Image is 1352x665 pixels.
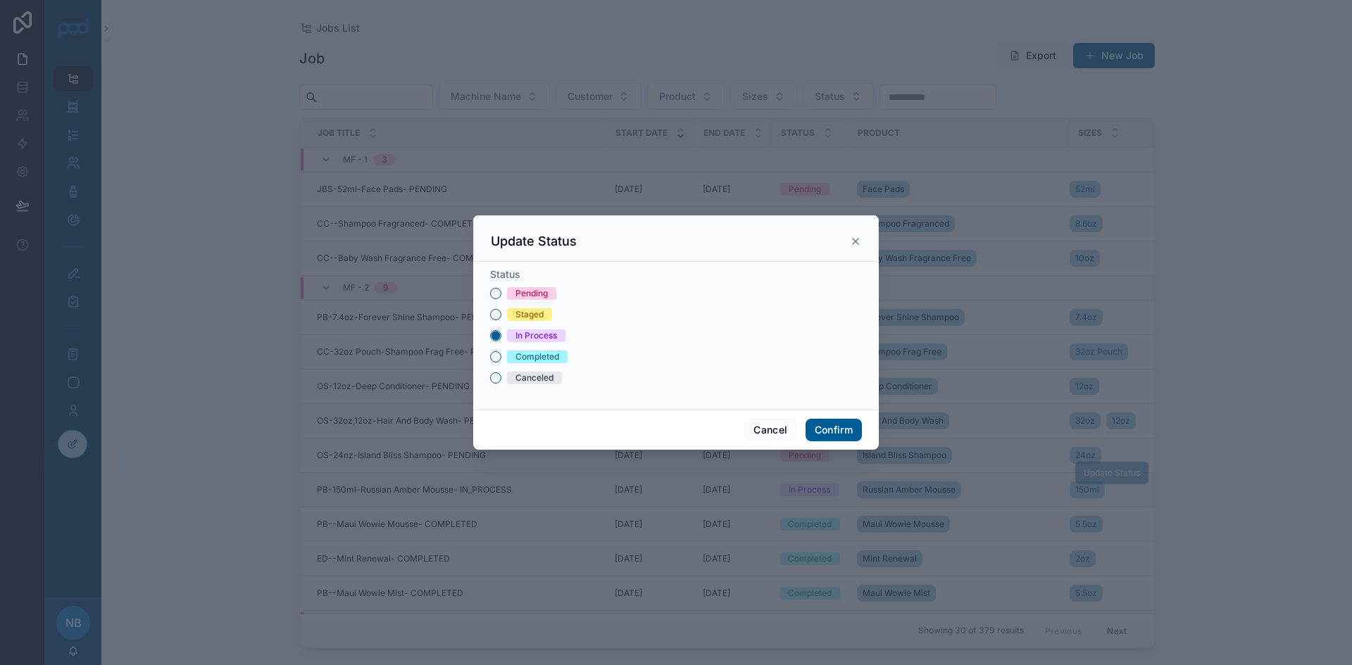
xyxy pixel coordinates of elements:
button: Cancel [744,419,796,441]
h3: Update Status [491,233,577,250]
div: Staged [515,308,544,321]
div: Canceled [515,372,553,384]
div: Completed [515,350,559,363]
div: In Process [515,329,557,342]
div: Pending [515,287,548,300]
span: Status [490,268,520,280]
button: Confirm [806,419,862,441]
